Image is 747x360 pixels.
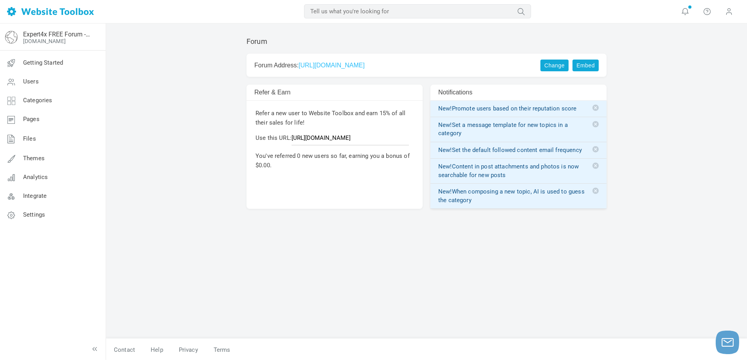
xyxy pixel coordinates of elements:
span: New! [438,163,452,170]
span: New! [438,105,452,112]
h2: Refer & Earn [254,89,383,96]
a: Help [143,343,171,357]
span: New! [438,147,452,154]
span: Integrate [23,192,47,199]
span: Categories [23,97,52,104]
a: [URL][DOMAIN_NAME] [299,62,365,69]
span: Getting Started [23,59,63,66]
span: Users [23,78,39,85]
a: [DOMAIN_NAME] [23,38,66,44]
span: Delete notification [592,163,599,169]
a: Terms [206,343,230,357]
span: Delete notification [592,188,599,194]
input: Tell us what you're looking for [304,4,531,18]
span: Delete notification [592,146,599,152]
span: Themes [23,155,45,162]
div: Content in post attachments and photos is now searchable for new posts [438,163,599,179]
span: Analytics [23,174,48,181]
a: New!Set a message template for new topics in a category [438,121,599,138]
h1: Forum [247,37,267,46]
a: New!Set the default followed content email frequency [438,146,599,154]
p: You've referred 0 new users so far, earning you a bonus of $0.00. [256,151,414,170]
span: Delete notification [592,105,599,111]
a: Change [540,60,569,71]
a: New!Promote users based on their reputation score [438,105,599,113]
a: Contact [106,343,143,357]
span: New! [438,188,452,195]
span: Pages [23,116,40,123]
p: Refer a new user to Website Toolbox and earn 15% of all their sales for life! [256,109,414,127]
h2: Notifications [438,89,567,96]
button: Launch chat [716,331,739,354]
p: Use this URL: [256,133,414,145]
span: Files [23,135,36,142]
div: When composing a new topic, AI is used to guess the category [438,188,599,204]
a: Embed [572,60,599,71]
img: globe-icon.png [5,31,18,43]
span: Delete notification [592,121,599,127]
a: Expert4x FREE Forum - Free trading tools and education [23,31,91,38]
h2: Forum Address: [254,62,530,69]
span: Settings [23,211,45,218]
span: New! [438,121,452,128]
a: Privacy [171,343,206,357]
